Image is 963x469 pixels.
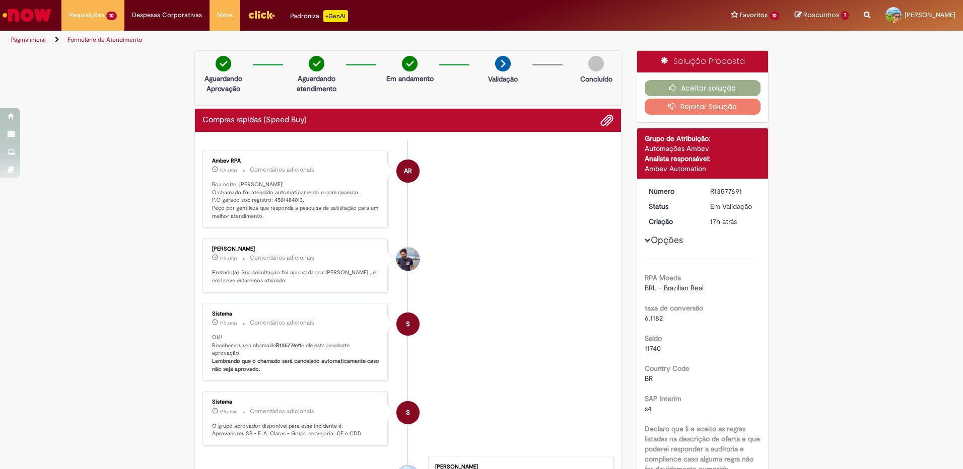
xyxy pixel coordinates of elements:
[132,10,202,20] span: Despesas Corporativas
[212,334,380,373] p: Olá! Recebemos seu chamado e ele esta pendente aprovação.
[212,422,380,438] p: O grupo aprovador disponível para esse incidente é: Aprovadores SB - F. A. Claras - Grupo cerveja...
[220,167,237,173] time: 29/09/2025 18:54:55
[710,217,737,226] span: 17h atrás
[770,12,780,20] span: 10
[220,320,237,326] time: 29/09/2025 15:23:27
[495,56,511,71] img: arrow-next.png
[220,167,237,173] span: 13h atrás
[588,56,604,71] img: img-circle-grey.png
[645,344,661,353] span: 11740
[402,56,418,71] img: check-circle-green.png
[645,364,690,373] b: Country Code
[220,409,237,415] span: 17h atrás
[212,158,380,164] div: Ambev RPA
[641,186,703,196] dt: Número
[740,10,768,20] span: Favoritos
[600,114,613,127] button: Adicionar anexos
[250,254,314,262] small: Comentários adicionais
[199,73,248,94] p: Aguardando Aprovação
[645,334,662,343] b: Saldo
[396,312,420,336] div: System
[386,73,434,84] p: Em andamento
[645,99,761,115] button: Rejeitar Solução
[69,10,104,20] span: Requisições
[645,133,761,143] div: Grupo de Atribuição:
[250,407,314,416] small: Comentários adicionais
[220,255,237,261] time: 29/09/2025 15:28:50
[645,404,652,413] span: s4
[841,11,849,20] span: 1
[323,10,348,22] p: +GenAi
[290,10,348,22] div: Padroniza
[710,217,737,226] time: 29/09/2025 15:23:15
[220,409,237,415] time: 29/09/2025 15:23:25
[803,10,840,20] span: Rascunhos
[292,73,341,94] p: Aguardando atendimento
[250,319,314,327] small: Comentários adicionais
[406,312,410,336] span: S
[250,166,314,174] small: Comentários adicionais
[710,186,757,196] div: R13577691
[216,56,231,71] img: check-circle-green.png
[396,248,420,271] div: Matheus Ruas Santos
[645,143,761,153] div: Automações Ambev
[645,374,653,383] span: BR
[645,153,761,164] div: Analista responsável:
[212,269,380,284] p: Prezado(a), Sua solicitação foi aprovada por [PERSON_NAME] , e em breve estaremos atuando.
[212,357,381,373] b: Lembrando que o chamado será cancelado automaticamente caso não seja aprovado.
[645,273,681,282] b: RPA Moeda
[220,320,237,326] span: 17h atrás
[202,116,307,125] h2: Compras rápidas (Speed Buy) Histórico de tíquete
[645,303,703,312] b: taxa de conversão
[106,12,117,20] span: 10
[905,11,955,19] span: [PERSON_NAME]
[710,216,757,226] div: 29/09/2025 15:23:15
[645,164,761,174] div: Ambev Automation
[645,80,761,96] button: Aceitar solução
[795,11,849,20] a: Rascunhos
[641,216,703,226] dt: Criação
[645,283,704,292] span: BRL - Brazilian Real
[1,5,53,25] img: ServiceNow
[217,10,233,20] span: More
[212,181,380,220] p: Boa noite, [PERSON_NAME]! O chamado foi atendido automaticamente e com sucesso. P.O gerado sob re...
[276,342,301,349] b: R13577691
[11,36,46,44] a: Página inicial
[67,36,142,44] a: Formulário de Atendimento
[309,56,324,71] img: check-circle-green.png
[220,255,237,261] span: 17h atrás
[580,74,612,84] p: Concluído
[212,399,380,405] div: Sistema
[404,159,412,183] span: AR
[645,394,681,403] b: SAP Interim
[710,201,757,211] div: Em Validação
[637,51,769,72] div: Solução Proposta
[8,31,635,49] ul: Trilhas de página
[396,160,420,183] div: Ambev RPA
[212,311,380,317] div: Sistema
[396,401,420,424] div: System
[645,314,663,323] span: 6.1182
[406,401,410,425] span: S
[641,201,703,211] dt: Status
[248,7,275,22] img: click_logo_yellow_360x200.png
[212,246,380,252] div: [PERSON_NAME]
[488,74,518,84] p: Validação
